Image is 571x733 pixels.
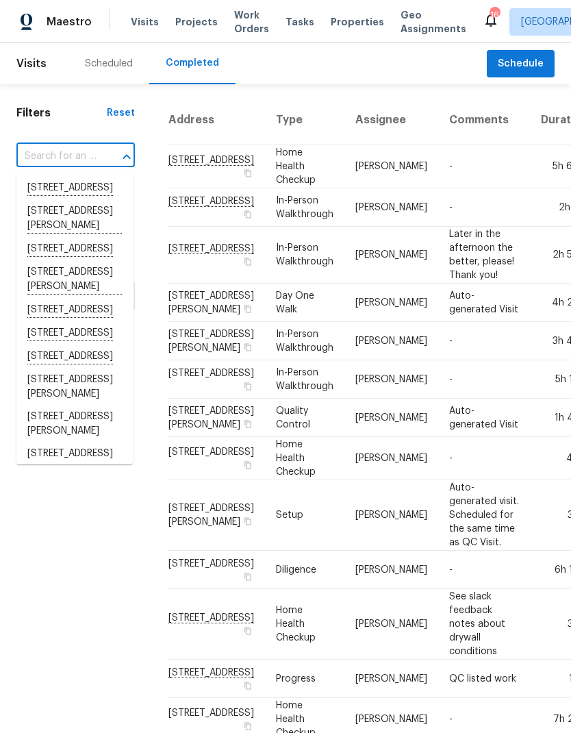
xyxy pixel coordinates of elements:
span: Tasks [285,17,314,27]
button: Copy Address [242,625,254,637]
td: [STREET_ADDRESS][PERSON_NAME] [168,284,265,322]
td: Auto-generated Visit [438,399,530,437]
td: In-Person Walkthrough [265,188,344,227]
span: Properties [331,15,384,29]
span: Projects [175,15,218,29]
td: Home Health Checkup [265,589,344,660]
th: Assignee [344,95,438,145]
span: Work Orders [234,8,269,36]
td: Day One Walk [265,284,344,322]
td: - [438,188,530,227]
td: [STREET_ADDRESS] [168,551,265,589]
h1: Filters [16,106,107,120]
div: Reset [107,106,135,120]
td: In-Person Walkthrough [265,227,344,284]
input: Search for an address... [16,146,97,167]
td: - [438,437,530,480]
td: [STREET_ADDRESS][PERSON_NAME] [168,399,265,437]
td: [PERSON_NAME] [344,284,438,322]
td: [STREET_ADDRESS] [168,360,265,399]
th: Address [168,95,265,145]
td: [PERSON_NAME] [344,145,438,188]
td: [PERSON_NAME] [344,399,438,437]
span: Visits [131,15,159,29]
td: Diligence [265,551,344,589]
td: [PERSON_NAME] [344,227,438,284]
td: [STREET_ADDRESS] [168,437,265,480]
button: Copy Address [242,256,254,268]
th: Comments [438,95,530,145]
td: Home Health Checkup [265,145,344,188]
td: [PERSON_NAME] [344,660,438,698]
td: - [438,322,530,360]
div: Completed [166,56,219,70]
span: Visits [16,49,47,79]
td: - [438,145,530,188]
td: [PERSON_NAME] [344,437,438,480]
button: Copy Address [242,515,254,527]
td: QC listed work [438,660,530,698]
span: Maestro [47,15,92,29]
button: Copy Address [242,720,254,732]
td: [STREET_ADDRESS][PERSON_NAME] [168,480,265,551]
button: Copy Address [242,208,254,221]
td: In-Person Walkthrough [265,322,344,360]
button: Copy Address [242,341,254,353]
button: Copy Address [242,571,254,583]
td: Auto-generated visit. Scheduled for the same time as QC Visit. [438,480,530,551]
td: [PERSON_NAME] [344,480,438,551]
td: [PERSON_NAME] [344,360,438,399]
li: [STREET_ADDRESS] [16,443,133,465]
div: 16 [490,8,499,22]
div: Scheduled [85,57,133,71]
td: Progress [265,660,344,698]
button: Copy Address [242,459,254,471]
span: Geo Assignments [401,8,466,36]
td: [PERSON_NAME] [344,322,438,360]
button: Copy Address [242,303,254,315]
td: [STREET_ADDRESS][PERSON_NAME] [168,322,265,360]
td: Setup [265,480,344,551]
li: [STREET_ADDRESS][PERSON_NAME] [16,406,133,443]
td: In-Person Walkthrough [265,360,344,399]
td: Quality Control [265,399,344,437]
button: Close [117,147,136,166]
button: Copy Address [242,167,254,179]
td: See slack feedback notes about drywall conditions [438,589,530,660]
td: - [438,551,530,589]
td: Later in the afternoon the better, please! Thank you! [438,227,530,284]
button: Schedule [487,50,555,78]
th: Type [265,95,344,145]
td: Auto-generated Visit [438,284,530,322]
li: [STREET_ADDRESS][PERSON_NAME] [16,369,133,406]
span: Schedule [498,55,544,73]
button: Copy Address [242,418,254,430]
td: - [438,360,530,399]
button: Copy Address [242,380,254,393]
button: Copy Address [242,680,254,692]
td: [PERSON_NAME] [344,188,438,227]
td: Home Health Checkup [265,437,344,480]
td: [PERSON_NAME] [344,551,438,589]
td: [PERSON_NAME] [344,589,438,660]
